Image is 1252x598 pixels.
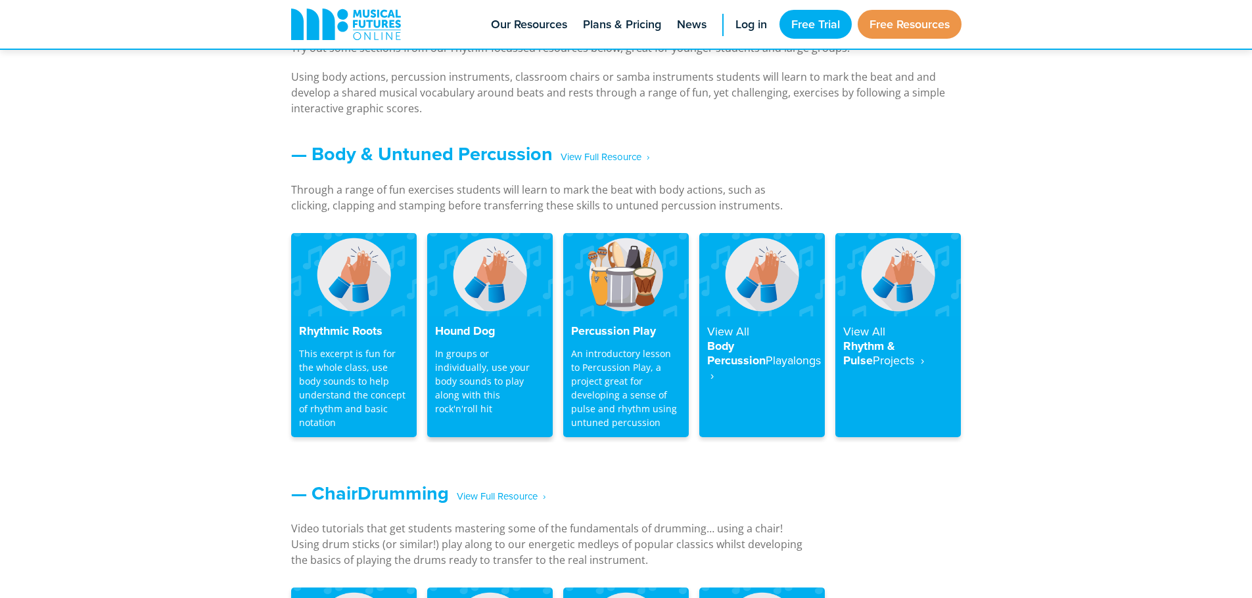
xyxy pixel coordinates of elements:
a: Free Trial [779,10,852,39]
p: Using body actions, percussion instruments, classroom chairs or samba instruments students will l... [291,69,962,116]
p: In groups or individually, use your body sounds to play along with this rock'n'roll hit [435,347,545,416]
a: View AllBody PercussionPlayalongs ‎ › [699,233,825,437]
p: Through a range of fun exercises students will learn to mark the beat with body actions, such as ... [291,182,804,213]
h4: Rhythm & Pulse [843,324,953,368]
h4: Percussion Play [571,324,681,339]
span: Our Resources [491,16,567,33]
span: Plans & Pricing [583,16,661,33]
p: An introductory lesson to Percussion Play, a project great for developing a sense of pulse and rh... [571,347,681,429]
strong: Playalongs ‎ › [707,352,821,383]
a: — Body & Untuned Percussion‎ ‎ ‎ View Full Resource‎‏‏‎ ‎ › [291,140,649,167]
span: ‎ ‎ ‎ View Full Resource‎‏‏‎ ‎ › [449,485,545,508]
a: Rhythmic Roots This excerpt is fun for the whole class, use body sounds to help understand the co... [291,233,417,437]
strong: Projects ‎ › [873,352,924,368]
p: Video tutorials that get students mastering some of the fundamentals of drumming… using a chair! ... [291,521,804,568]
span: Log in [735,16,767,33]
a: View AllRhythm & PulseProjects ‎ › [835,233,961,437]
h4: Rhythmic Roots [299,324,409,339]
a: Free Resources [858,10,962,39]
strong: View All [707,323,749,339]
span: ‎ ‎ ‎ View Full Resource‎‏‏‎ ‎ › [553,146,649,169]
p: This excerpt is fun for the whole class, use body sounds to help understand the concept of rhythm... [299,347,409,429]
a: — ChairDrumming‎ ‎ ‎ View Full Resource‎‏‏‎ ‎ › [291,479,545,507]
h4: Hound Dog [435,324,545,339]
strong: View All [843,323,885,339]
a: Percussion Play An introductory lesson to Percussion Play, a project great for developing a sense... [563,233,689,437]
h4: Body Percussion [707,324,817,383]
a: Hound Dog In groups or individually, use your body sounds to play along with this rock'n'roll hit [427,233,553,437]
span: News [677,16,707,33]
